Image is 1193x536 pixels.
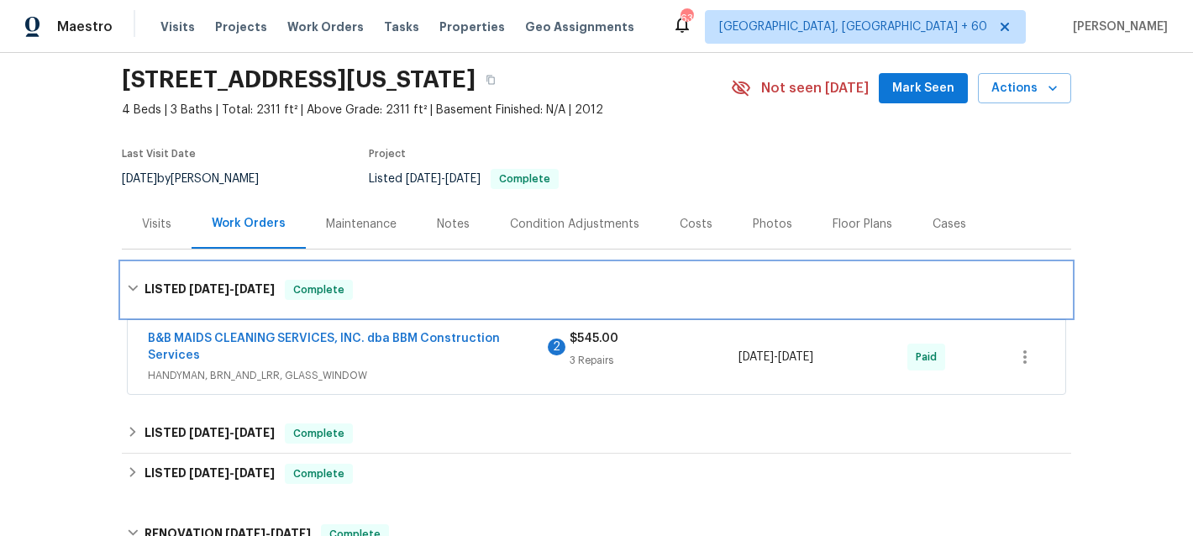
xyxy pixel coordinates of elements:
div: LISTED [DATE]-[DATE]Complete [122,413,1071,454]
span: Complete [286,281,351,298]
button: Copy Address [476,65,506,95]
span: [GEOGRAPHIC_DATA], [GEOGRAPHIC_DATA] + 60 [719,18,987,35]
span: - [189,467,275,479]
div: LISTED [DATE]-[DATE]Complete [122,263,1071,317]
span: [PERSON_NAME] [1066,18,1168,35]
div: by [PERSON_NAME] [122,169,279,189]
div: 635 [681,10,692,27]
div: 3 Repairs [570,352,738,369]
span: - [738,349,813,365]
div: Condition Adjustments [510,216,639,233]
span: Not seen [DATE] [761,80,869,97]
span: Project [369,149,406,159]
span: Maestro [57,18,113,35]
h2: [STREET_ADDRESS][US_STATE] [122,71,476,88]
div: Cases [933,216,966,233]
span: HANDYMAN, BRN_AND_LRR, GLASS_WINDOW [148,367,570,384]
button: Actions [978,73,1071,104]
span: Actions [991,78,1058,99]
span: 4 Beds | 3 Baths | Total: 2311 ft² | Above Grade: 2311 ft² | Basement Finished: N/A | 2012 [122,102,731,118]
span: Properties [439,18,505,35]
span: [DATE] [122,173,157,185]
span: [DATE] [189,427,229,439]
span: Last Visit Date [122,149,196,159]
div: Floor Plans [833,216,892,233]
span: - [189,283,275,295]
div: Work Orders [212,215,286,232]
span: Complete [286,425,351,442]
span: [DATE] [234,427,275,439]
div: Costs [680,216,712,233]
h6: LISTED [145,423,275,444]
span: $545.00 [570,333,618,344]
div: Notes [437,216,470,233]
span: Paid [916,349,943,365]
div: Visits [142,216,171,233]
span: [DATE] [445,173,481,185]
span: - [406,173,481,185]
div: LISTED [DATE]-[DATE]Complete [122,454,1071,494]
span: [DATE] [234,283,275,295]
span: Work Orders [287,18,364,35]
div: Photos [753,216,792,233]
span: [DATE] [778,351,813,363]
span: Listed [369,173,559,185]
a: B&B MAIDS CLEANING SERVICES, INC. dba BBM Construction Services [148,333,500,361]
span: [DATE] [189,467,229,479]
span: Complete [286,465,351,482]
span: Complete [492,174,557,184]
span: [DATE] [234,467,275,479]
span: - [189,427,275,439]
span: [DATE] [406,173,441,185]
div: 2 [548,339,565,355]
button: Mark Seen [879,73,968,104]
span: Geo Assignments [525,18,634,35]
span: Tasks [384,21,419,33]
span: Mark Seen [892,78,954,99]
span: Visits [160,18,195,35]
span: [DATE] [189,283,229,295]
span: [DATE] [738,351,774,363]
h6: LISTED [145,280,275,300]
span: Projects [215,18,267,35]
h6: LISTED [145,464,275,484]
div: Maintenance [326,216,397,233]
